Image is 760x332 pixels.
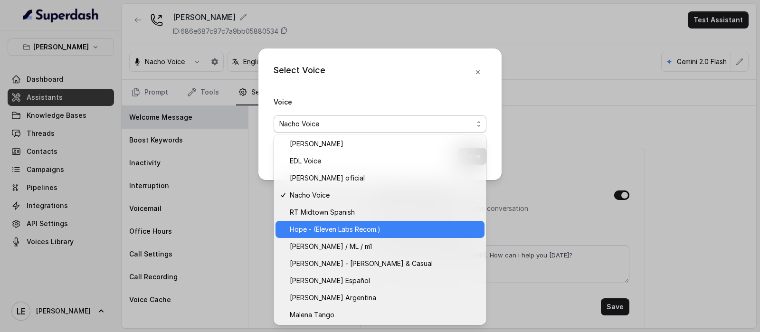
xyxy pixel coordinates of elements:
[290,207,479,218] span: RT Midtown Spanish
[290,172,479,184] span: [PERSON_NAME] oficial
[279,118,473,130] span: Nacho Voice
[290,190,479,201] span: Nacho Voice
[290,275,479,286] span: [PERSON_NAME] Español
[290,241,479,252] span: [PERSON_NAME] / ML / m1
[290,224,479,235] span: Hope - (Eleven Labs Recom.)
[274,115,486,133] button: Nacho Voice
[274,134,486,325] div: Nacho Voice
[290,309,479,321] span: Malena Tango
[290,258,479,269] span: [PERSON_NAME] - [PERSON_NAME] & Casual
[290,138,479,150] span: [PERSON_NAME]
[290,155,479,167] span: EDL Voice
[290,292,479,304] span: [PERSON_NAME] Argentina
